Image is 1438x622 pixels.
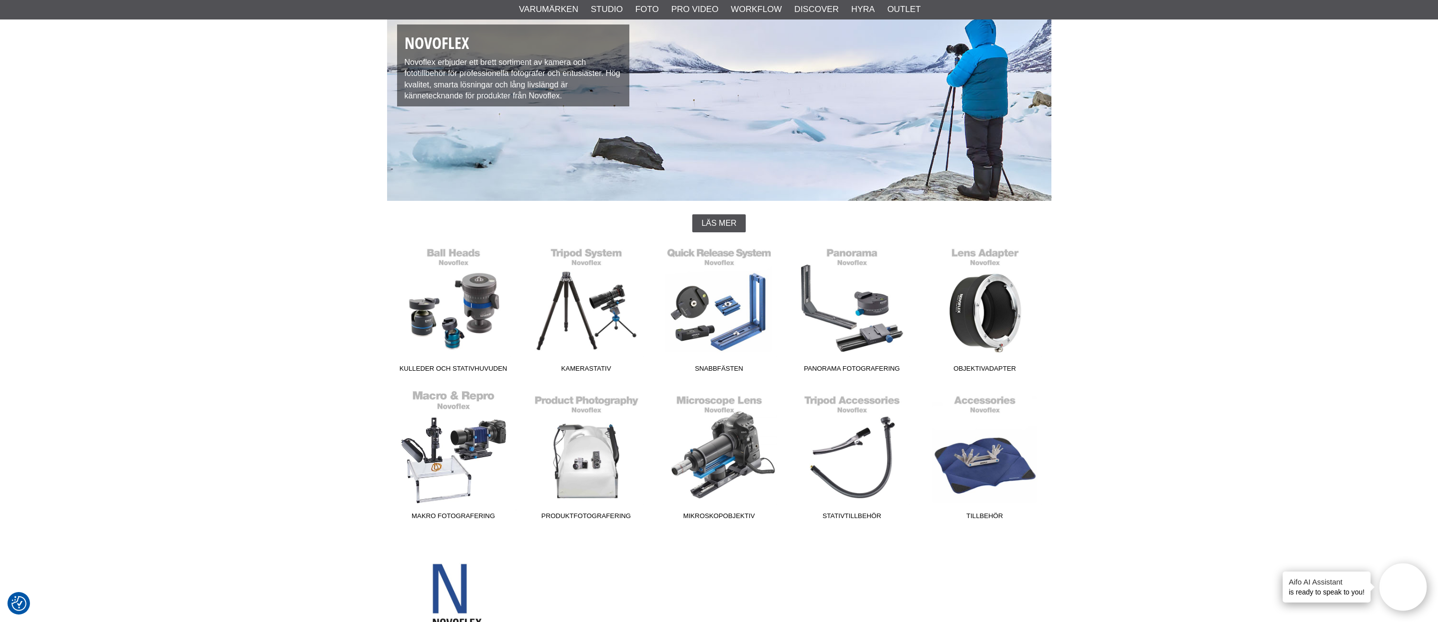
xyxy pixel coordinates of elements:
[520,511,653,525] span: Produktfotografering
[520,364,653,377] span: Kamerastativ
[671,3,718,16] a: Pro Video
[653,390,786,525] a: Mikroskopobjektiv
[387,511,520,525] span: Makro Fotografering
[519,3,578,16] a: Varumärken
[520,390,653,525] a: Produktfotografering
[397,24,630,106] div: Novoflex erbjuder ett brett sortiment av kamera och fototillbehör för professionella fotografer o...
[919,390,1051,525] a: Tillbehör
[387,14,1051,201] img: Novoflex – The Innovation Brand
[794,3,839,16] a: Discover
[387,390,520,525] a: Makro Fotografering
[919,511,1051,525] span: Tillbehör
[786,511,919,525] span: Stativtillbehör
[387,242,520,377] a: Kulleder och Stativhuvuden
[653,242,786,377] a: Snabbfästen
[387,364,520,377] span: Kulleder och Stativhuvuden
[405,32,622,54] h1: Novoflex
[786,242,919,377] a: Panorama Fotografering
[653,511,786,525] span: Mikroskopobjektiv
[786,364,919,377] span: Panorama Fotografering
[520,242,653,377] a: Kamerastativ
[919,242,1051,377] a: Objektivadapter
[591,3,623,16] a: Studio
[887,3,921,16] a: Outlet
[786,390,919,525] a: Stativtillbehör
[731,3,782,16] a: Workflow
[635,3,659,16] a: Foto
[11,596,26,611] img: Revisit consent button
[11,595,26,613] button: Samtyckesinställningar
[919,364,1051,377] span: Objektivadapter
[1289,577,1365,587] h4: Aifo AI Assistant
[653,364,786,377] span: Snabbfästen
[701,219,736,228] span: Läs mer
[1283,572,1371,603] div: is ready to speak to you!
[851,3,875,16] a: Hyra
